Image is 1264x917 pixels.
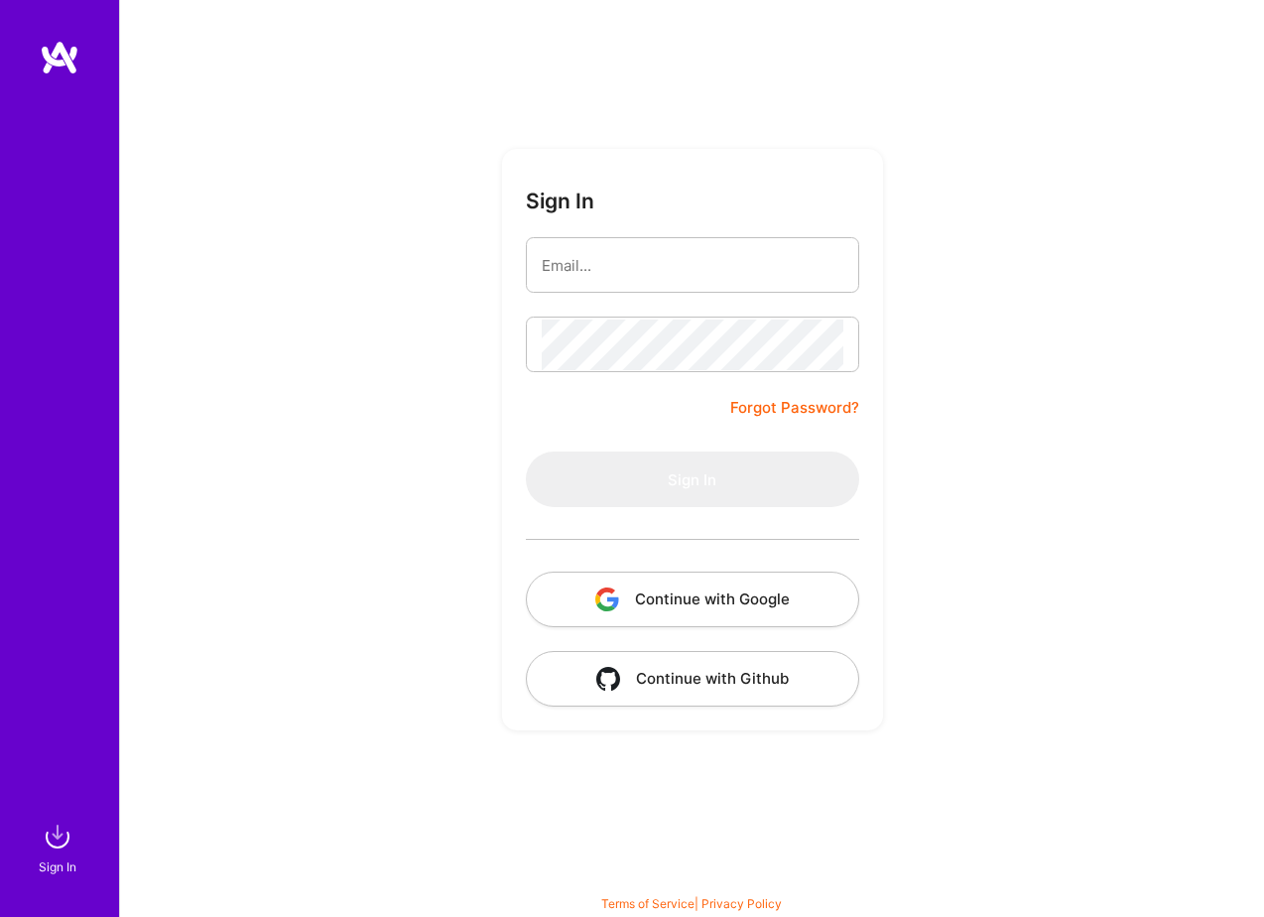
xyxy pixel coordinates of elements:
button: Continue with Github [526,651,859,707]
button: Sign In [526,452,859,507]
h3: Sign In [526,189,594,213]
a: Forgot Password? [730,396,859,420]
a: Privacy Policy [701,896,782,911]
button: Continue with Google [526,572,859,627]
span: | [601,896,782,911]
input: Email... [542,240,843,291]
a: Terms of Service [601,896,695,911]
img: logo [40,40,79,75]
div: © 2025 ATeams Inc., All rights reserved. [119,857,1264,907]
img: icon [596,667,620,691]
div: Sign In [39,856,76,877]
a: sign inSign In [42,817,77,877]
img: sign in [38,817,77,856]
img: icon [595,588,619,611]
